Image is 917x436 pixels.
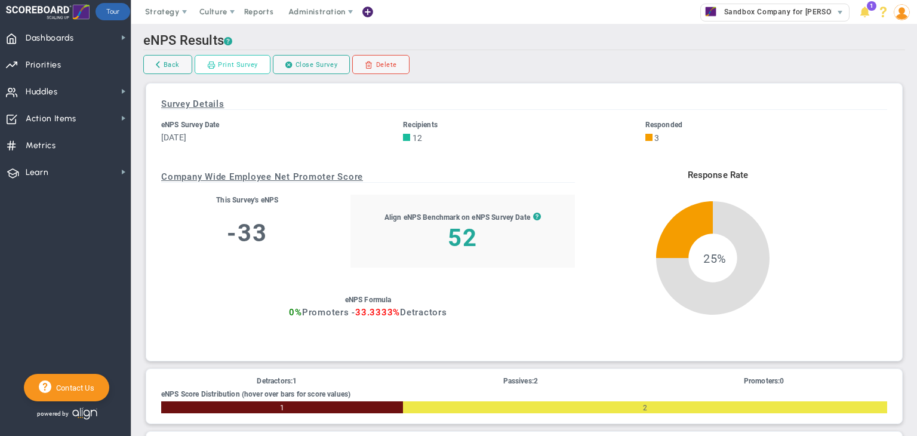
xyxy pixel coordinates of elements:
[26,53,61,78] span: Priorities
[503,377,534,385] span: Passives:
[145,7,180,16] span: Strategy
[645,119,887,131] div: Responded
[280,404,284,412] span: 1
[161,119,403,131] div: eNPS Survey Date
[887,404,891,412] span: 0
[161,99,887,110] h3: Survey Details
[257,377,293,385] span: Detractors:
[26,79,58,105] span: Huddles
[688,170,749,180] text: Response Rate
[26,160,48,185] span: Learn
[894,4,910,20] img: 86643.Person.photo
[289,307,302,318] span: 0%
[703,4,718,19] img: 32671.Company.photo
[718,4,864,20] span: Sandbox Company for [PERSON_NAME]
[403,401,887,413] div: Number of Responses with a Score of 8
[161,171,575,183] h3: Company Wide Employee Net Promoter Score
[26,133,56,158] span: Metrics
[273,55,350,74] button: Close Survey
[744,377,780,385] span: Promoters:
[51,383,94,392] span: Contact Us
[654,133,659,143] span: 3
[384,232,541,244] h3: 52
[355,307,400,318] span: 33.3333%
[161,207,334,259] h3: -33
[161,195,334,206] div: This Survey's eNPS
[199,7,227,16] span: Culture
[413,133,422,143] span: 12
[643,404,647,412] span: 2
[867,1,876,11] span: 1
[352,55,410,74] a: Delete
[161,133,186,142] span: [DATE]
[161,384,887,398] div: eNPS Score Distribution (hover over bars for score values)
[534,377,538,385] span: 2
[26,106,76,131] span: Action Items
[288,7,345,16] span: Administration
[293,377,297,385] span: 1
[161,294,575,306] div: eNPS Formula
[195,55,270,74] a: Print Survey
[403,119,645,131] div: Recipients
[649,238,780,369] span: 25%
[384,212,530,223] div: Align eNPS Benchmark on eNPS Survey Date
[832,4,849,21] span: select
[161,307,575,318] h3: Promoters - Detractors
[24,404,147,423] div: Powered by Align
[143,33,905,50] h2: eNPS Results
[26,26,74,51] span: Dashboards
[161,401,403,413] div: Number of Responses with a Score of 2
[143,55,192,74] a: Back
[780,377,784,385] span: 0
